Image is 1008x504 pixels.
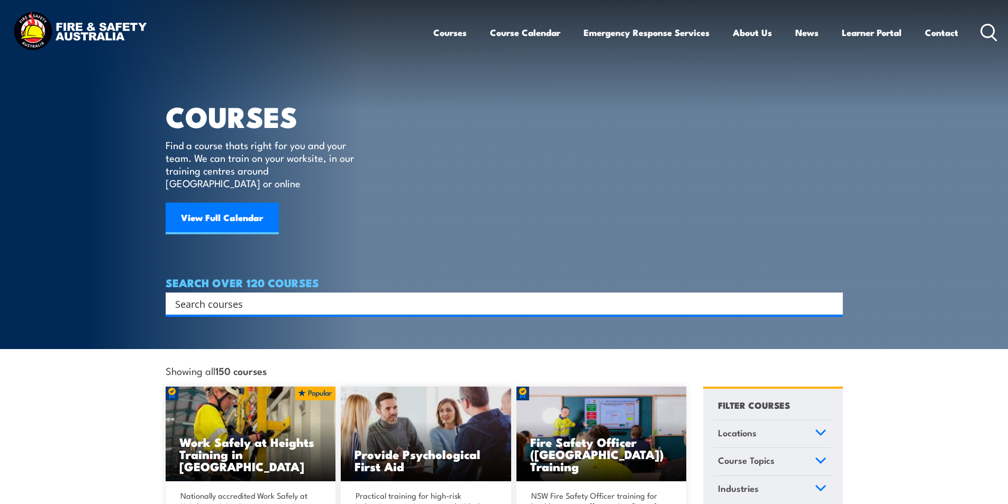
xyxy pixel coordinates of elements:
[713,476,831,503] a: Industries
[795,19,819,47] a: News
[713,420,831,448] a: Locations
[341,387,511,482] a: Provide Psychological First Aid
[718,426,757,440] span: Locations
[166,139,359,189] p: Find a course thats right for you and your team. We can train on your worksite, in our training c...
[166,387,336,482] img: Work Safely at Heights Training (1)
[718,398,790,412] h4: FILTER COURSES
[925,19,958,47] a: Contact
[842,19,902,47] a: Learner Portal
[215,363,267,378] strong: 150 courses
[713,448,831,475] a: Course Topics
[490,19,560,47] a: Course Calendar
[166,365,267,376] span: Showing all
[824,296,839,311] button: Search magnifier button
[516,387,687,482] a: Fire Safety Officer ([GEOGRAPHIC_DATA]) Training
[733,19,772,47] a: About Us
[355,448,497,472] h3: Provide Psychological First Aid
[433,19,467,47] a: Courses
[530,436,673,472] h3: Fire Safety Officer ([GEOGRAPHIC_DATA]) Training
[166,203,279,234] a: View Full Calendar
[177,296,822,311] form: Search form
[718,481,759,496] span: Industries
[516,387,687,482] img: Fire Safety Advisor
[166,277,843,288] h4: SEARCH OVER 120 COURSES
[718,453,775,468] span: Course Topics
[341,387,511,482] img: Mental Health First Aid Training Course from Fire & Safety Australia
[166,104,369,129] h1: COURSES
[175,296,820,311] input: Search input
[166,387,336,482] a: Work Safely at Heights Training in [GEOGRAPHIC_DATA]
[584,19,710,47] a: Emergency Response Services
[179,436,322,472] h3: Work Safely at Heights Training in [GEOGRAPHIC_DATA]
